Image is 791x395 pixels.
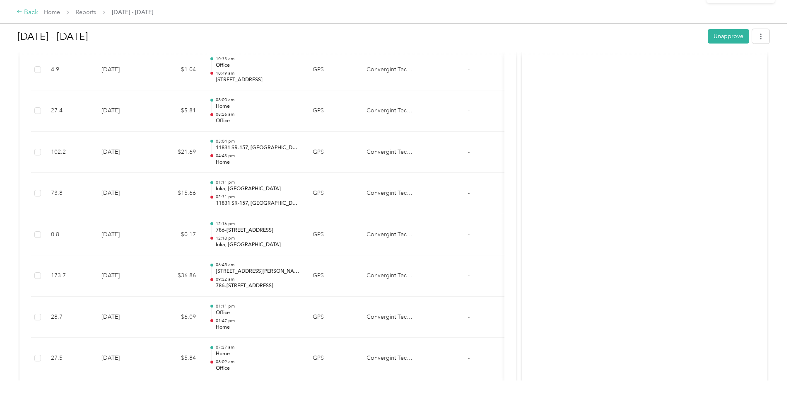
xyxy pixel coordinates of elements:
p: Home [216,103,299,110]
span: - [468,189,470,196]
span: - [468,272,470,279]
td: $21.69 [153,132,203,173]
p: 08:00 am [216,97,299,103]
p: Home [216,350,299,358]
td: 27.4 [44,90,95,132]
td: [DATE] [95,255,153,297]
td: $6.09 [153,297,203,338]
td: Convergint Technologies [360,132,422,173]
button: Unapprove [708,29,749,44]
td: Convergint Technologies [360,90,422,132]
p: 12:18 pm [216,235,299,241]
p: 02:31 pm [216,194,299,200]
p: Home [216,324,299,331]
p: 10:49 am [216,70,299,76]
p: [STREET_ADDRESS] [216,76,299,84]
p: 08:09 am [216,359,299,365]
td: GPS [306,49,360,91]
td: $15.66 [153,173,203,214]
p: 07:37 am [216,344,299,350]
td: GPS [306,132,360,173]
p: [STREET_ADDRESS][PERSON_NAME] [216,268,299,275]
td: $1.04 [153,49,203,91]
p: 786–[STREET_ADDRESS] [216,282,299,290]
p: 08:26 am [216,111,299,117]
p: Office [216,62,299,69]
td: $5.81 [153,90,203,132]
td: GPS [306,214,360,256]
span: - [468,148,470,155]
p: 03:04 pm [216,138,299,144]
p: Iuka, [GEOGRAPHIC_DATA] [216,185,299,193]
td: GPS [306,90,360,132]
td: [DATE] [95,90,153,132]
td: 173.7 [44,255,95,297]
div: Back [17,7,38,17]
td: Convergint Technologies [360,49,422,91]
p: Home [216,159,299,166]
span: - [468,313,470,320]
td: GPS [306,173,360,214]
a: Home [44,9,60,16]
span: - [468,231,470,238]
td: 73.8 [44,173,95,214]
td: [DATE] [95,214,153,256]
td: $5.84 [153,338,203,379]
td: [DATE] [95,338,153,379]
td: 0.8 [44,214,95,256]
td: 102.2 [44,132,95,173]
td: [DATE] [95,297,153,338]
span: - [468,354,470,361]
p: 786–[STREET_ADDRESS] [216,227,299,234]
td: 28.7 [44,297,95,338]
p: Office [216,117,299,125]
td: Convergint Technologies [360,338,422,379]
td: [DATE] [95,173,153,214]
p: 06:45 am [216,262,299,268]
td: GPS [306,338,360,379]
td: Convergint Technologies [360,173,422,214]
td: $0.17 [153,214,203,256]
p: 11831 SR-157, [GEOGRAPHIC_DATA], [GEOGRAPHIC_DATA] [216,200,299,207]
p: Office [216,309,299,317]
td: GPS [306,297,360,338]
td: Convergint Technologies [360,214,422,256]
td: [DATE] [95,49,153,91]
p: 11831 SR-157, [GEOGRAPHIC_DATA], [GEOGRAPHIC_DATA] [216,144,299,152]
p: Report updated [714,12,764,22]
p: 01:11 pm [216,303,299,309]
td: GPS [306,255,360,297]
td: 27.5 [44,338,95,379]
td: [DATE] [95,132,153,173]
p: 09:32 am [216,276,299,282]
a: Reports [76,9,96,16]
p: 12:16 pm [216,221,299,227]
td: Convergint Technologies [360,255,422,297]
span: - [468,107,470,114]
p: 01:47 pm [216,318,299,324]
span: - [468,66,470,73]
td: $36.86 [153,255,203,297]
p: 04:43 pm [216,153,299,159]
p: 10:33 am [216,56,299,62]
iframe: Everlance-gr Chat Button Frame [745,349,791,395]
p: 01:11 pm [216,179,299,185]
h1: Aug 1 - 31, 2025 [17,27,702,46]
p: Iuka, [GEOGRAPHIC_DATA] [216,241,299,249]
span: [DATE] - [DATE] [112,8,153,17]
td: Convergint Technologies [360,297,422,338]
p: Office [216,365,299,372]
td: 4.9 [44,49,95,91]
